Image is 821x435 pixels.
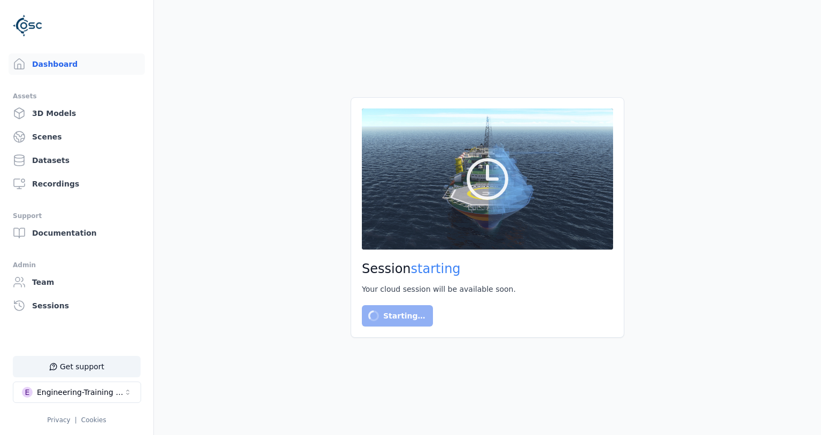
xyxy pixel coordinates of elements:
a: Scenes [9,126,145,147]
button: Get support [13,356,141,377]
div: Engineering-Training (SSO Staging) [37,387,123,398]
h2: Session [362,260,613,277]
a: Sessions [9,295,145,316]
button: Select a workspace [13,382,141,403]
a: Dashboard [9,53,145,75]
button: Starting… [362,305,433,327]
a: Team [9,271,145,293]
div: Admin [13,259,141,271]
a: Documentation [9,222,145,244]
span: | [75,416,77,424]
div: E [22,387,33,398]
a: Cookies [81,416,106,424]
div: Assets [13,90,141,103]
a: Datasets [9,150,145,171]
div: Support [13,209,141,222]
a: Privacy [47,416,70,424]
a: Recordings [9,173,145,195]
span: starting [411,261,461,276]
div: Your cloud session will be available soon. [362,284,613,294]
a: 3D Models [9,103,145,124]
img: Logo [13,11,43,41]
